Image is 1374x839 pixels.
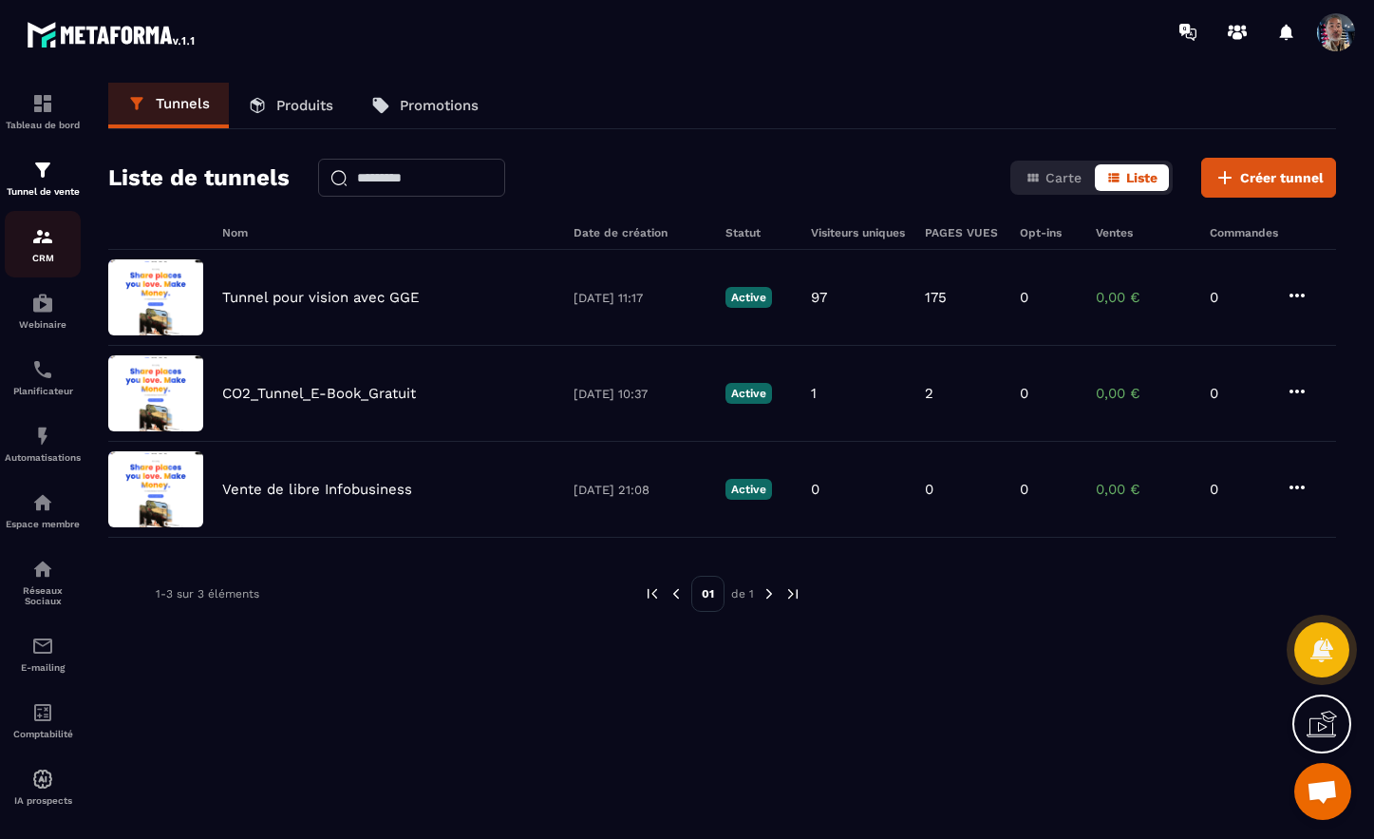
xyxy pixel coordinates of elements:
p: 0 [1210,385,1267,402]
h6: PAGES VUES [925,226,1001,239]
p: Active [725,383,772,404]
img: automations [31,425,54,448]
h6: Opt-ins [1020,226,1077,239]
img: image [108,355,203,431]
img: next [784,585,801,602]
a: Tunnels [108,83,229,128]
img: social-network [31,558,54,581]
p: 0 [1020,385,1028,402]
img: logo [27,17,198,51]
p: 0 [1210,481,1267,498]
img: prev [668,585,685,602]
img: formation [31,159,54,181]
p: Comptabilité [5,729,81,739]
h6: Ventes [1096,226,1191,239]
a: automationsautomationsWebinaire [5,277,81,344]
img: prev [644,585,661,602]
a: Ouvrir le chat [1294,763,1351,820]
img: automations [31,292,54,315]
a: Promotions [352,83,498,128]
p: 2 [925,385,933,402]
p: de 1 [731,586,754,601]
p: Tunnel de vente [5,186,81,197]
p: Espace membre [5,519,81,529]
p: Vente de libre Infobusiness [222,481,412,498]
span: Carte [1045,170,1082,185]
p: CRM [5,253,81,263]
a: social-networksocial-networkRéseaux Sociaux [5,543,81,620]
a: emailemailE-mailing [5,620,81,687]
p: 0 [1020,481,1028,498]
a: automationsautomationsEspace membre [5,477,81,543]
h6: Statut [725,226,792,239]
p: 0,00 € [1096,289,1191,306]
h6: Nom [222,226,555,239]
a: formationformationTableau de bord [5,78,81,144]
p: Planificateur [5,386,81,396]
img: next [761,585,778,602]
p: 0 [1020,289,1028,306]
p: Tunnels [156,95,210,112]
p: Tunnel pour vision avec GGE [222,289,420,306]
p: IA prospects [5,795,81,806]
span: Liste [1126,170,1158,185]
img: scheduler [31,358,54,381]
img: email [31,635,54,658]
p: Active [725,287,772,308]
p: 0,00 € [1096,385,1191,402]
p: Promotions [400,97,479,114]
p: 0 [925,481,933,498]
p: [DATE] 11:17 [574,291,706,305]
a: Produits [229,83,352,128]
p: Webinaire [5,319,81,330]
p: Tableau de bord [5,120,81,130]
img: image [108,259,203,335]
h6: Date de création [574,226,706,239]
img: formation [31,92,54,115]
p: 0 [811,481,819,498]
p: Active [725,479,772,500]
p: 01 [691,576,725,612]
p: [DATE] 21:08 [574,483,706,497]
p: 0,00 € [1096,481,1191,498]
img: formation [31,225,54,248]
img: automations [31,491,54,514]
img: automations [31,768,54,791]
img: accountant [31,701,54,724]
p: [DATE] 10:37 [574,387,706,401]
p: 97 [811,289,827,306]
button: Carte [1014,164,1093,191]
button: Créer tunnel [1201,158,1336,198]
p: Produits [276,97,333,114]
img: image [108,451,203,527]
p: Réseaux Sociaux [5,585,81,606]
p: E-mailing [5,662,81,673]
span: Créer tunnel [1240,168,1324,187]
a: accountantaccountantComptabilité [5,687,81,753]
a: schedulerschedulerPlanificateur [5,344,81,410]
p: Automatisations [5,452,81,463]
h6: Visiteurs uniques [811,226,906,239]
a: automationsautomationsAutomatisations [5,410,81,477]
p: 1 [811,385,817,402]
a: formationformationTunnel de vente [5,144,81,211]
p: 0 [1210,289,1267,306]
p: CO2_Tunnel_E-Book_Gratuit [222,385,416,402]
button: Liste [1095,164,1169,191]
h2: Liste de tunnels [108,159,290,197]
p: 175 [925,289,947,306]
h6: Commandes [1210,226,1278,239]
p: 1-3 sur 3 éléments [156,587,259,601]
a: formationformationCRM [5,211,81,277]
